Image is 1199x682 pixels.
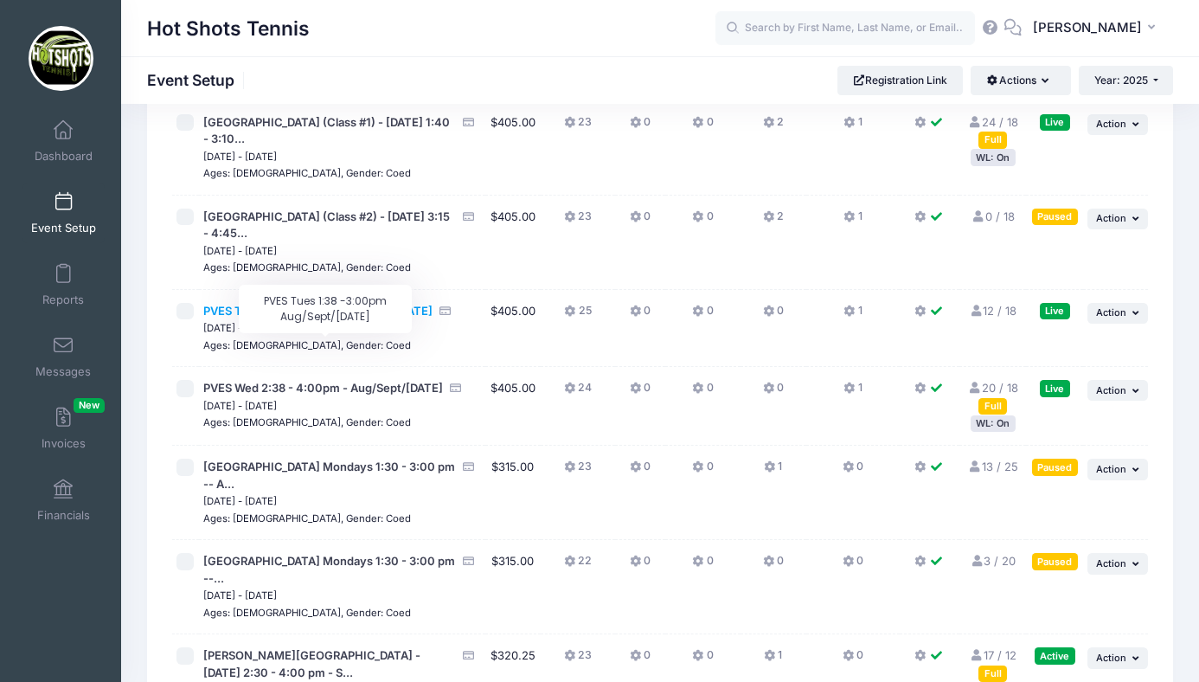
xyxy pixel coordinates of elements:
[22,470,105,531] a: Financials
[968,381,1018,412] a: 20 / 18 Full
[1035,647,1075,664] div: Active
[203,381,443,395] span: PVES Wed 2:38 - 4:00pm - Aug/Sept/[DATE]
[22,183,105,243] a: Event Setup
[978,132,1007,148] div: Full
[203,589,277,602] small: [DATE] - [DATE]
[764,647,782,672] button: 1
[970,648,1016,679] a: 17 / 12 Full
[715,11,975,46] input: Search by First Name, Last Name, or Email...
[35,149,93,164] span: Dashboard
[1096,118,1126,130] span: Action
[1087,459,1148,479] button: Action
[461,117,475,128] i: Accepting Credit Card Payments
[439,306,452,317] i: Accepting Credit Card Payments
[968,460,1018,473] a: 13 / 25
[1094,74,1148,87] span: Year: 2025
[1032,553,1078,569] div: Paused
[843,459,863,484] button: 0
[630,647,651,672] button: 0
[203,648,420,679] span: [PERSON_NAME][GEOGRAPHIC_DATA] - [DATE] 2:30 - 4:00 pm - S...
[203,167,411,179] small: Ages: [DEMOGRAPHIC_DATA], Gender: Coed
[485,196,541,290] td: $405.00
[692,209,713,234] button: 0
[203,495,277,507] small: [DATE] - [DATE]
[564,553,592,578] button: 22
[971,209,1015,223] a: 0 / 18
[1032,209,1078,225] div: Paused
[1087,114,1148,135] button: Action
[1022,9,1173,48] button: [PERSON_NAME]
[1040,114,1070,131] div: Live
[461,461,475,473] i: Accepting Credit Card Payments
[485,446,541,540] td: $315.00
[968,115,1018,146] a: 24 / 18 Full
[203,512,411,524] small: Ages: [DEMOGRAPHIC_DATA], Gender: Coed
[203,245,277,257] small: [DATE] - [DATE]
[1087,553,1148,574] button: Action
[692,553,713,578] button: 0
[31,221,96,235] span: Event Setup
[630,380,651,405] button: 0
[692,459,713,484] button: 0
[564,459,592,484] button: 23
[1087,647,1148,668] button: Action
[461,556,475,567] i: Accepting Credit Card Payments
[42,293,84,307] span: Reports
[843,114,862,139] button: 1
[485,540,541,634] td: $315.00
[485,290,541,368] td: $405.00
[42,436,86,451] span: Invoices
[763,114,784,139] button: 2
[22,254,105,315] a: Reports
[147,71,249,89] h1: Event Setup
[692,647,713,672] button: 0
[1087,303,1148,324] button: Action
[564,380,592,405] button: 24
[1033,18,1142,37] span: [PERSON_NAME]
[1096,212,1126,224] span: Action
[1096,384,1126,396] span: Action
[843,303,862,328] button: 1
[692,303,713,328] button: 0
[969,304,1016,318] a: 12 / 18
[978,666,1007,682] div: Full
[203,339,411,351] small: Ages: [DEMOGRAPHIC_DATA], Gender: Coed
[203,209,450,241] span: [GEOGRAPHIC_DATA] (Class #2) - [DATE] 3:15 - 4:45...
[1096,652,1126,664] span: Action
[630,303,651,328] button: 0
[1040,303,1070,319] div: Live
[29,26,93,91] img: Hot Shots Tennis
[564,209,592,234] button: 23
[971,149,1016,165] div: WL: On
[971,415,1016,432] div: WL: On
[763,209,784,234] button: 2
[630,553,651,578] button: 0
[203,607,411,619] small: Ages: [DEMOGRAPHIC_DATA], Gender: Coed
[1096,306,1126,318] span: Action
[1087,209,1148,229] button: Action
[485,101,541,196] td: $405.00
[564,647,592,672] button: 23
[630,459,651,484] button: 0
[837,66,963,95] a: Registration Link
[978,398,1007,415] div: Full
[843,209,862,234] button: 1
[1079,66,1173,95] button: Year: 2025
[843,553,863,578] button: 0
[239,285,412,333] div: PVES Tues 1:38 -3:00pm Aug/Sept/[DATE]
[203,115,450,146] span: [GEOGRAPHIC_DATA] (Class #1) - [DATE] 1:40 - 3:10...
[630,114,651,139] button: 0
[74,398,105,413] span: New
[843,380,862,405] button: 1
[147,9,310,48] h1: Hot Shots Tennis
[203,261,411,273] small: Ages: [DEMOGRAPHIC_DATA], Gender: Coed
[203,416,411,428] small: Ages: [DEMOGRAPHIC_DATA], Gender: Coed
[763,553,784,578] button: 0
[971,66,1070,95] button: Actions
[485,367,541,446] td: $405.00
[22,111,105,171] a: Dashboard
[35,364,91,379] span: Messages
[203,460,455,491] span: [GEOGRAPHIC_DATA] Mondays 1:30 - 3:00 pm -- A...
[692,114,713,139] button: 0
[203,400,277,412] small: [DATE] - [DATE]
